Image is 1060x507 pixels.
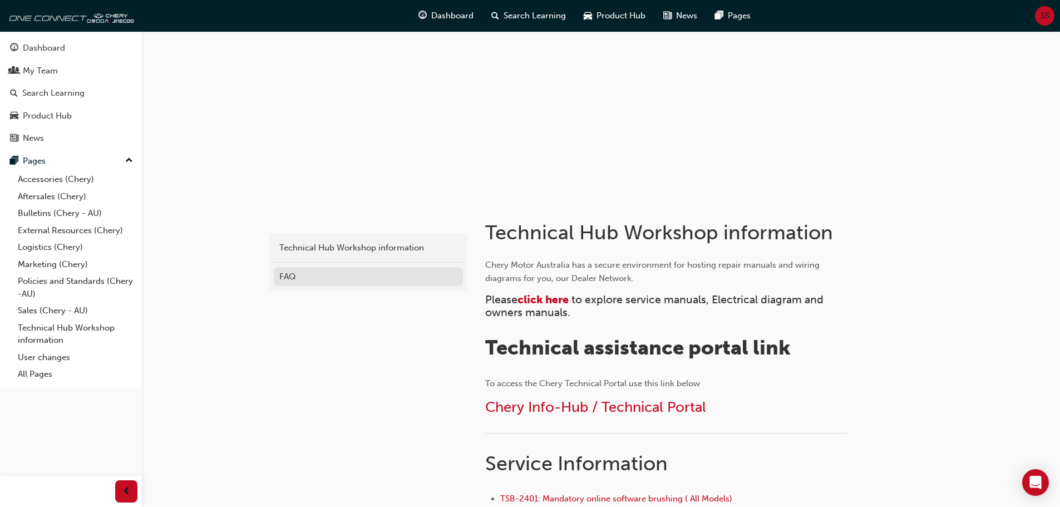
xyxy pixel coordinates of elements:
[418,9,427,23] span: guage-icon
[10,43,18,53] span: guage-icon
[13,222,137,239] a: External Resources (Chery)
[274,267,463,287] a: FAQ
[485,336,791,360] span: Technical assistance portal link
[13,319,137,349] a: Technical Hub Workshop information
[23,155,46,168] div: Pages
[596,9,645,22] span: Product Hub
[13,256,137,273] a: Marketing (Chery)
[676,9,697,22] span: News
[23,110,72,122] div: Product Hub
[279,242,457,254] div: Technical Hub Workshop information
[13,273,137,302] a: Policies and Standards (Chery -AU)
[504,9,566,22] span: Search Learning
[13,302,137,319] a: Sales (Chery - AU)
[274,238,463,258] a: Technical Hub Workshop information
[482,4,575,27] a: search-iconSearch Learning
[22,87,85,100] div: Search Learning
[1022,469,1049,496] div: Open Intercom Messenger
[485,220,850,245] h1: Technical Hub Workshop information
[10,111,18,121] span: car-icon
[431,9,474,22] span: Dashboard
[410,4,482,27] a: guage-iconDashboard
[122,485,131,499] span: prev-icon
[4,38,137,58] a: Dashboard
[10,156,18,166] span: pages-icon
[728,9,751,22] span: Pages
[485,378,700,388] span: To access the Chery Technical Portal use this link below
[4,128,137,149] a: News
[485,260,822,283] span: Chery Motor Australia has a secure environment for hosting repair manuals and wiring diagrams for...
[23,65,58,77] div: My Team
[517,293,569,306] a: click here
[13,171,137,188] a: Accessories (Chery)
[6,4,134,27] img: oneconnect
[584,9,592,23] span: car-icon
[715,9,723,23] span: pages-icon
[485,293,517,306] span: Please
[4,151,137,171] button: Pages
[4,36,137,151] button: DashboardMy TeamSearch LearningProduct HubNews
[23,132,44,145] div: News
[485,293,826,319] span: to explore service manuals, Electrical diagram and owners manuals.
[500,494,732,504] a: TSB-2401: Mandatory online software brushing ( All Models)
[10,66,18,76] span: people-icon
[485,398,706,416] a: Chery Info-Hub / Technical Portal
[663,9,672,23] span: news-icon
[1041,9,1049,22] span: SS
[10,88,18,99] span: search-icon
[706,4,760,27] a: pages-iconPages
[575,4,654,27] a: car-iconProduct Hub
[279,270,457,283] div: FAQ
[4,83,137,104] a: Search Learning
[13,188,137,205] a: Aftersales (Chery)
[10,134,18,144] span: news-icon
[4,61,137,81] a: My Team
[13,239,137,256] a: Logistics (Chery)
[13,205,137,222] a: Bulletins (Chery - AU)
[491,9,499,23] span: search-icon
[125,154,133,168] span: up-icon
[23,42,65,55] div: Dashboard
[13,349,137,366] a: User changes
[485,451,668,475] span: Service Information
[4,106,137,126] a: Product Hub
[654,4,706,27] a: news-iconNews
[13,366,137,383] a: All Pages
[1035,6,1054,26] button: SS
